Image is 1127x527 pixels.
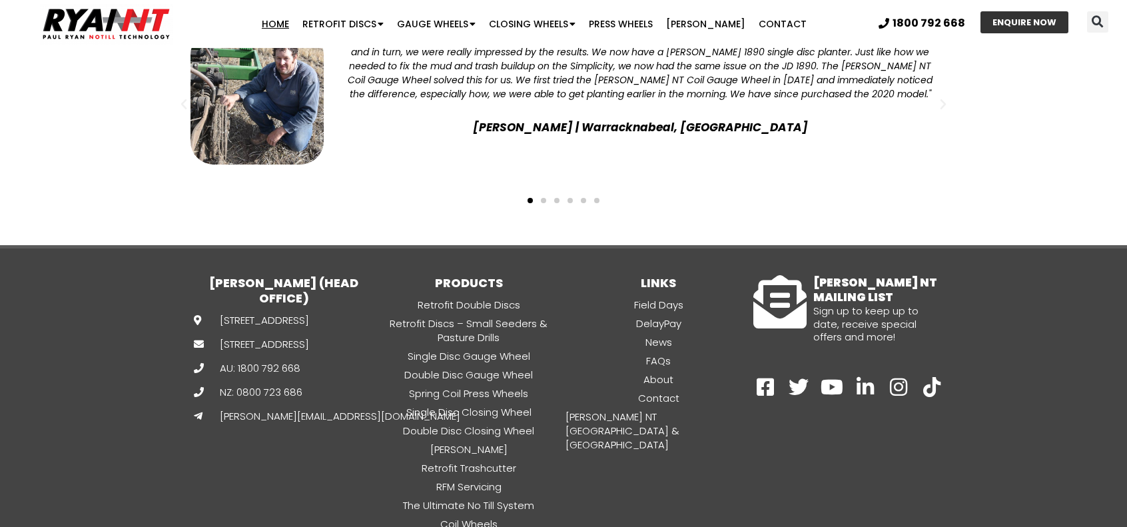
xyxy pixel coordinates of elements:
[216,361,300,375] span: AU: 1800 792 668
[879,18,965,29] a: 1800 792 668
[194,275,374,306] h3: [PERSON_NAME] (HEAD OFFICE)
[216,337,309,351] span: [STREET_ADDRESS]
[184,25,943,212] div: Slides
[581,198,586,203] span: Go to slide 5
[390,11,482,37] a: Gauge Wheels
[184,25,943,185] div: 1 / 6
[374,423,563,438] a: Double Disc Closing Wheel
[216,313,309,327] span: [STREET_ADDRESS]
[344,118,937,137] span: [PERSON_NAME] | Warracknabeal, [GEOGRAPHIC_DATA]
[992,18,1056,27] span: ENQUIRE NOW
[194,337,294,351] a: [STREET_ADDRESS]
[980,11,1068,33] a: ENQUIRE NOW
[218,11,850,37] nav: Menu
[374,275,563,290] h3: PRODUCTS
[374,498,563,513] a: The Ultimate No Till System
[194,385,294,399] a: NZ: 0800 723 686
[344,31,937,101] div: "We first purchased the Coil Wheel Press Harrows to fix our mud and trash buildup issues. We fitt...
[374,479,563,494] a: RFM Servicing
[374,404,563,420] a: Single Disc Closing Wheel
[216,385,302,399] span: NZ: 0800 723 686
[528,198,533,203] span: Go to slide 1
[374,386,563,401] a: Spring Coil Press Wheels
[563,334,753,350] a: News
[752,11,813,37] a: Contact
[40,3,173,45] img: Ryan NT logo
[563,275,753,290] h3: LINKS
[216,409,460,423] span: [PERSON_NAME][EMAIL_ADDRESS][DOMAIN_NAME]
[563,297,753,452] nav: Menu
[893,18,965,29] span: 1800 792 668
[594,198,599,203] span: Go to slide 6
[374,297,563,312] a: Retrofit Double Discs
[255,11,296,37] a: Home
[563,390,753,406] a: Contact
[582,11,659,37] a: Press Wheels
[541,198,546,203] span: Go to slide 2
[813,274,937,305] a: [PERSON_NAME] NT MAILING LIST
[482,11,582,37] a: Closing Wheels
[563,297,753,312] a: Field Days
[374,348,563,364] a: Single Disc Gauge Wheel
[937,98,950,111] div: Next slide
[374,442,563,457] a: [PERSON_NAME]
[194,313,294,327] a: [STREET_ADDRESS]
[374,367,563,382] a: Double Disc Gauge Wheel
[563,409,753,452] a: [PERSON_NAME] NT [GEOGRAPHIC_DATA] & [GEOGRAPHIC_DATA]
[374,460,563,476] a: Retrofit Trashcutter
[177,98,190,111] div: Previous slide
[567,198,573,203] span: Go to slide 4
[659,11,752,37] a: [PERSON_NAME]
[194,409,294,423] a: [PERSON_NAME][EMAIL_ADDRESS][DOMAIN_NAME]
[753,275,807,344] a: RYAN NT MAILING LIST
[563,353,753,368] a: FAQs
[563,316,753,331] a: DelayPay
[554,198,560,203] span: Go to slide 3
[190,31,324,165] img: Brad Jenkinson | Warracknabeal, VIC
[563,372,753,387] a: About
[296,11,390,37] a: Retrofit Discs
[374,316,563,345] a: Retrofit Discs – Small Seeders & Pasture Drills
[194,361,294,375] a: AU: 1800 792 668
[813,304,919,344] span: Sign up to keep up to date, receive special offers and more!
[1087,11,1108,33] div: Search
